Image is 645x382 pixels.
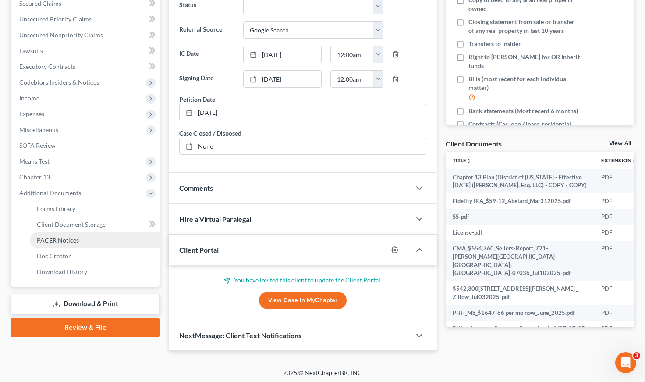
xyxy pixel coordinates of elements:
[19,173,50,181] span: Chapter 13
[453,157,471,164] a: Titleunfold_more
[179,246,219,254] span: Client Portal
[468,39,521,48] span: Transfers to insider
[468,75,580,92] span: Bills (most recent for each individual matter)
[11,294,160,314] a: Download & Print
[30,217,160,232] a: Client Document Storage
[594,241,644,281] td: PDF
[594,225,644,241] td: PDF
[594,209,644,225] td: PDF
[19,79,99,86] span: Codebtors Insiders & Notices
[609,140,631,146] a: View All
[446,241,594,281] td: CMA_$554,760_Sellers-Report_721-[PERSON_NAME][GEOGRAPHIC_DATA]-[GEOGRAPHIC_DATA]-[GEOGRAPHIC_DATA...
[446,209,594,225] td: SS-pdf
[631,158,637,164] i: unfold_more
[30,201,160,217] a: Forms Library
[37,252,71,260] span: Doc Creator
[175,21,239,39] label: Referral Source
[19,189,81,196] span: Additional Documents
[180,104,426,121] a: [DATE]
[446,169,594,193] td: Chapter 13 Plan (District of [US_STATE] - Effective [DATE] ([PERSON_NAME], Esq. LLC) - COPY - COPY)
[12,11,160,27] a: Unsecured Priority Claims
[179,215,251,223] span: Hire a Virtual Paralegal
[446,321,594,345] td: PHH_Mortgage_Payment_Reminder_AsOf07_07_25-pdf
[179,276,426,285] p: You have invited this client to update the Client Portal.
[468,18,580,35] span: Closing statement from sale or transfer of any real property in last 10 years
[259,292,347,309] a: View Case in MyChapter
[601,157,637,164] a: Extensionunfold_more
[594,193,644,209] td: PDF
[331,71,374,87] input: -- : --
[446,305,594,321] td: PHH_MS_$1647-86 per mo now_June_2025.pdf
[446,225,594,241] td: License-pdf
[466,158,471,164] i: unfold_more
[446,281,594,305] td: $542,300[STREET_ADDRESS][PERSON_NAME] _ Zillow_Jul032025-pdf
[19,47,43,54] span: Lawsuits
[175,46,239,63] label: IC Date
[30,264,160,280] a: Download History
[180,138,426,155] a: None
[244,71,321,87] a: [DATE]
[468,107,578,115] span: Bank statements (Most recent 6 months)
[19,142,56,149] span: SOFA Review
[37,221,106,228] span: Client Document Storage
[30,248,160,264] a: Doc Creator
[594,321,644,345] td: PDF
[175,70,239,88] label: Signing Date
[19,94,39,102] span: Income
[594,305,644,321] td: PDF
[12,43,160,59] a: Lawsuits
[179,95,215,104] div: Petition Date
[19,63,75,70] span: Executory Contracts
[19,31,103,39] span: Unsecured Nonpriority Claims
[19,157,50,165] span: Means Test
[37,205,75,212] span: Forms Library
[179,331,301,339] span: NextMessage: Client Text Notifications
[12,138,160,154] a: SOFA Review
[19,15,92,23] span: Unsecured Priority Claims
[12,59,160,75] a: Executory Contracts
[331,46,374,63] input: -- : --
[19,126,58,133] span: Miscellaneous
[11,318,160,337] a: Review & File
[446,139,502,148] div: Client Documents
[179,184,213,192] span: Comments
[19,110,44,118] span: Expenses
[179,129,241,138] div: Case Closed / Disposed
[12,27,160,43] a: Unsecured Nonpriority Claims
[594,281,644,305] td: PDF
[446,193,594,209] td: Fidelity IRA_$59-12_Abelard_Mar312025.pdf
[30,232,160,248] a: PACER Notices
[244,46,321,63] a: [DATE]
[468,120,580,137] span: Contracts (Car loan / lease, residential lease, furniture purchase / lease)
[37,268,87,275] span: Download History
[615,352,636,373] iframe: Intercom live chat
[594,169,644,193] td: PDF
[468,53,580,70] span: Right to [PERSON_NAME] for OR Inherit funds
[37,236,79,244] span: PACER Notices
[633,352,640,359] span: 3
